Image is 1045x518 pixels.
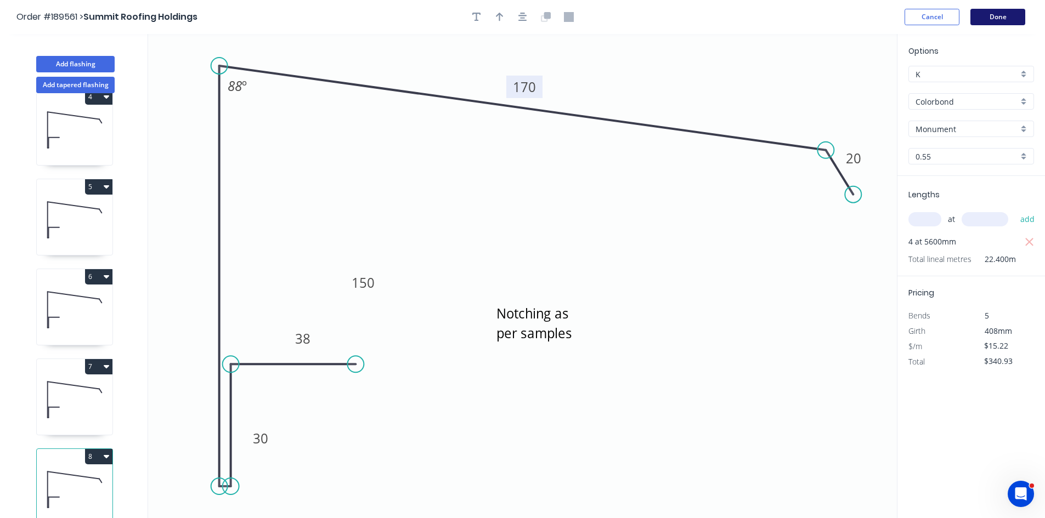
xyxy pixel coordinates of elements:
[85,269,112,284] button: 6
[908,252,971,267] span: Total lineal metres
[908,326,925,336] span: Girth
[916,69,1018,80] input: Price level
[908,341,922,351] span: $/m
[985,326,1012,336] span: 408mm
[242,77,247,95] tspan: º
[846,149,861,167] tspan: 20
[228,77,242,95] tspan: 88
[253,429,268,447] tspan: 30
[494,303,583,343] textarea: Notching as per samples
[908,234,956,249] span: 4 at 5600mm
[971,252,1016,267] span: 22.400m
[85,89,112,105] button: 4
[916,151,1018,162] input: Thickness
[970,9,1025,25] button: Done
[908,189,940,200] span: Lengths
[85,449,112,464] button: 8
[1008,481,1034,507] iframe: Intercom live chat
[1015,210,1041,229] button: add
[295,329,310,348] tspan: 38
[36,77,115,93] button: Add tapered flashing
[908,310,930,321] span: Bends
[352,274,375,292] tspan: 150
[85,179,112,195] button: 5
[908,45,939,56] span: Options
[985,310,989,321] span: 5
[948,212,955,227] span: at
[513,78,536,96] tspan: 170
[908,356,925,367] span: Total
[16,10,83,23] span: Order #189561 >
[36,56,115,72] button: Add flashing
[85,359,112,374] button: 7
[905,9,959,25] button: Cancel
[908,287,934,298] span: Pricing
[83,10,197,23] span: Summit Roofing Holdings
[916,96,1018,107] input: Material
[916,123,1018,135] input: Colour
